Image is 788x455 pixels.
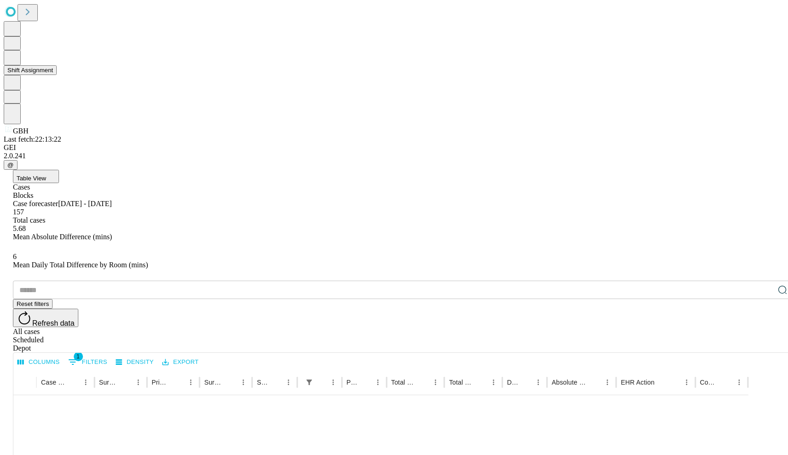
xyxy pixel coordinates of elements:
[13,261,148,269] span: Mean Daily Total Difference by Room (mins)
[700,379,719,386] div: Comments
[13,253,17,260] span: 6
[359,376,371,389] button: Sort
[119,376,132,389] button: Sort
[13,299,53,309] button: Reset filters
[224,376,237,389] button: Sort
[15,355,62,369] button: Select columns
[79,376,92,389] button: Menu
[4,144,784,152] div: GEI
[655,376,668,389] button: Sort
[13,127,29,135] span: GBH
[507,379,518,386] div: Difference
[66,355,110,369] button: Show filters
[66,376,79,389] button: Sort
[132,376,145,389] button: Menu
[99,379,118,386] div: Surgeon Name
[184,376,197,389] button: Menu
[74,352,83,361] span: 1
[17,175,46,182] span: Table View
[4,160,18,170] button: @
[152,379,171,386] div: Primary Service
[160,355,201,369] button: Export
[17,300,49,307] span: Reset filters
[416,376,429,389] button: Sort
[32,319,75,327] span: Refresh data
[171,376,184,389] button: Sort
[58,200,112,207] span: [DATE] - [DATE]
[282,376,295,389] button: Menu
[317,376,329,389] button: Sort
[303,376,316,389] div: 1 active filter
[4,135,61,143] span: Last fetch: 22:13:22
[257,379,268,386] div: Surgery Date
[4,152,784,160] div: 2.0.241
[449,379,473,386] div: Total Predicted Duration
[487,376,500,389] button: Menu
[327,376,340,389] button: Menu
[532,376,545,389] button: Menu
[13,208,24,216] span: 157
[4,65,57,75] button: Shift Assignment
[391,379,416,386] div: Total Scheduled Duration
[429,376,442,389] button: Menu
[269,376,282,389] button: Sort
[237,376,250,389] button: Menu
[13,309,78,327] button: Refresh data
[13,233,112,241] span: Mean Absolute Difference (mins)
[680,376,693,389] button: Menu
[588,376,601,389] button: Sort
[13,225,26,232] span: 5.68
[733,376,746,389] button: Menu
[41,379,65,386] div: Case Epic Id
[204,379,223,386] div: Surgery Name
[474,376,487,389] button: Sort
[621,379,654,386] div: EHR Action
[7,161,14,168] span: @
[13,170,59,183] button: Table View
[303,376,316,389] button: Show filters
[113,355,156,369] button: Density
[519,376,532,389] button: Sort
[720,376,733,389] button: Sort
[371,376,384,389] button: Menu
[13,216,45,224] span: Total cases
[347,379,358,386] div: Predicted In Room Duration
[552,379,587,386] div: Absolute Difference
[601,376,614,389] button: Menu
[13,200,58,207] span: Case forecaster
